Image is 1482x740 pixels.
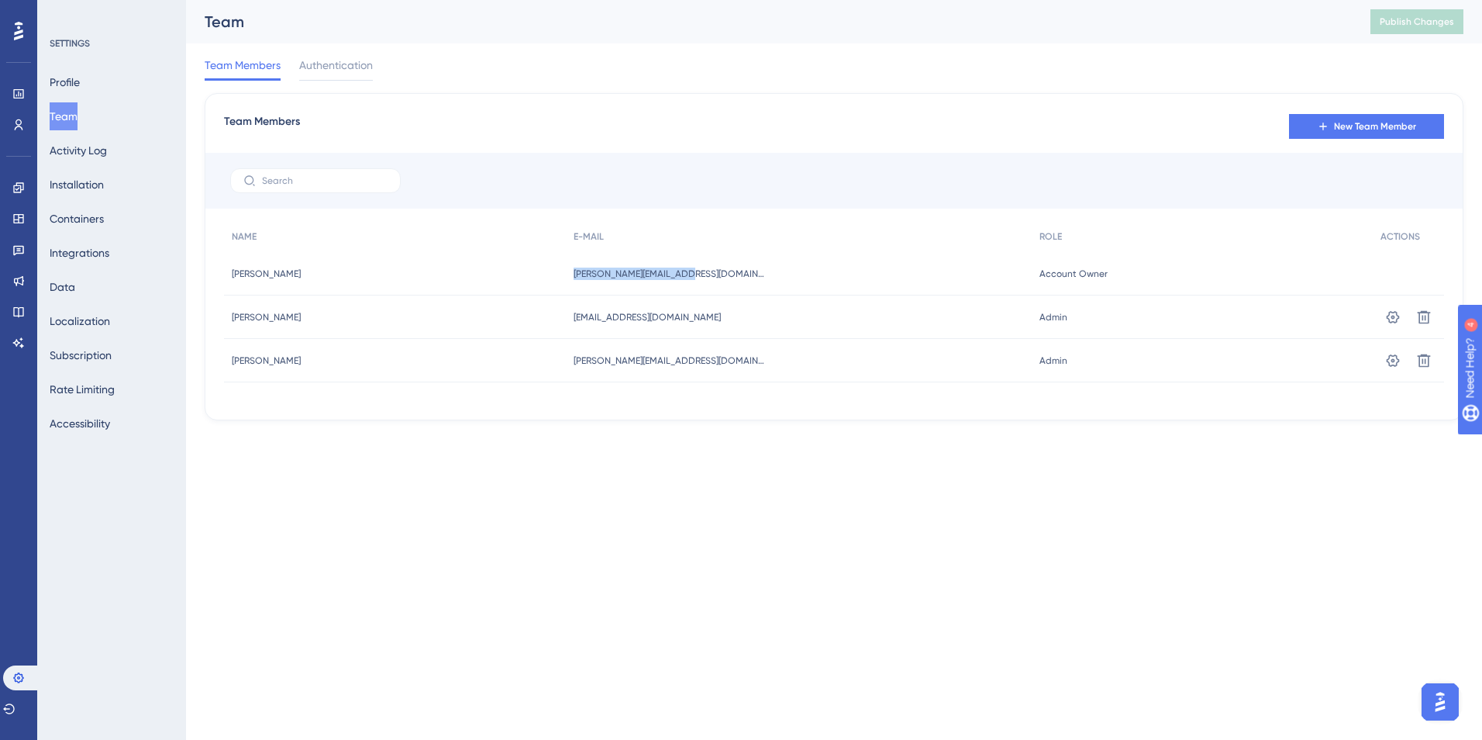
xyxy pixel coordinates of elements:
iframe: UserGuiding AI Assistant Launcher [1417,679,1463,725]
button: Profile [50,68,80,96]
span: [PERSON_NAME] [232,268,301,280]
button: Team [50,102,78,130]
div: SETTINGS [50,37,175,50]
button: New Team Member [1289,114,1444,139]
div: Team [205,11,1332,33]
span: [EMAIL_ADDRESS][DOMAIN_NAME] [574,311,721,323]
button: Containers [50,205,104,233]
span: [PERSON_NAME][EMAIL_ADDRESS][DOMAIN_NAME] [574,268,767,280]
button: Localization [50,307,110,335]
button: Publish Changes [1370,9,1463,34]
span: Admin [1039,311,1067,323]
span: ROLE [1039,230,1062,243]
input: Search [262,175,388,186]
button: Accessibility [50,410,110,437]
span: Authentication [299,56,373,74]
span: Admin [1039,354,1067,367]
span: Account Owner [1039,268,1108,280]
span: ACTIONS [1380,230,1420,243]
button: Rate Limiting [50,375,115,403]
span: Team Members [205,56,281,74]
div: 4 [108,8,112,20]
span: Team Members [224,112,300,140]
span: Publish Changes [1380,16,1454,28]
button: Installation [50,171,104,199]
span: Need Help? [36,4,97,22]
span: New Team Member [1334,120,1416,133]
span: NAME [232,230,257,243]
span: E-MAIL [574,230,604,243]
span: [PERSON_NAME] [232,311,301,323]
button: Subscription [50,341,112,369]
span: [PERSON_NAME][EMAIL_ADDRESS][DOMAIN_NAME] [574,354,767,367]
button: Integrations [50,239,109,267]
span: [PERSON_NAME] [232,354,301,367]
button: Activity Log [50,137,107,164]
button: Data [50,273,75,301]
